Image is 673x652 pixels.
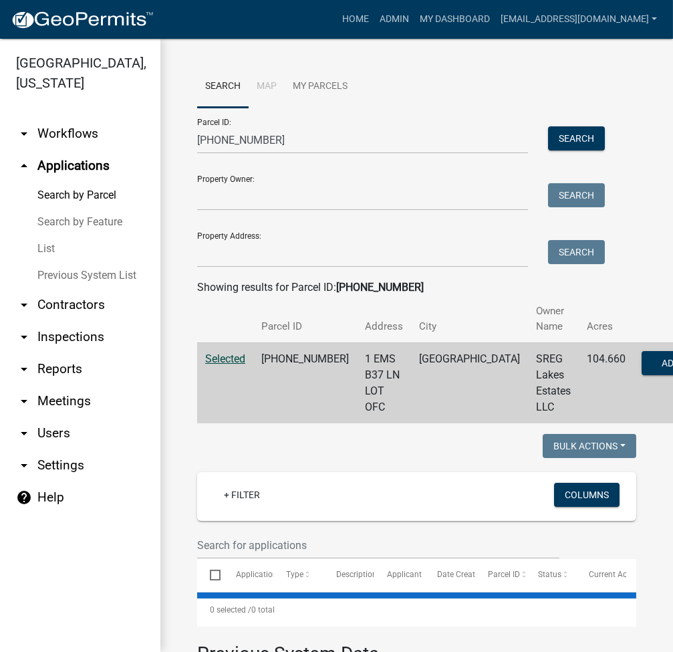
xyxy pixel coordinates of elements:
button: Columns [554,483,620,507]
span: Current Activity [589,570,644,579]
th: Owner Name [528,296,579,342]
th: Address [357,296,411,342]
span: 0 selected / [210,605,251,615]
span: Application Number [236,570,309,579]
datatable-header-cell: Parcel ID [475,559,525,591]
td: [PHONE_NUMBER] [253,342,357,423]
i: arrow_drop_down [16,457,32,473]
td: SREG Lakes Estates LLC [528,342,579,423]
a: My Parcels [285,66,356,108]
i: help [16,490,32,506]
datatable-header-cell: Applicant [374,559,424,591]
a: Home [337,7,374,32]
td: 104.660 [579,342,634,423]
button: Search [548,240,605,264]
span: Status [538,570,561,579]
input: Search for applications [197,532,559,559]
button: Search [548,183,605,207]
th: City [411,296,528,342]
a: Search [197,66,249,108]
i: arrow_drop_down [16,329,32,345]
a: + Filter [213,483,271,507]
span: Date Created [437,570,484,579]
a: [EMAIL_ADDRESS][DOMAIN_NAME] [495,7,662,32]
span: Applicant [387,570,422,579]
i: arrow_drop_down [16,126,32,142]
span: Parcel ID [488,570,520,579]
datatable-header-cell: Application Number [223,559,273,591]
i: arrow_drop_down [16,297,32,313]
div: Showing results for Parcel ID: [197,280,636,296]
datatable-header-cell: Date Created [424,559,475,591]
i: arrow_drop_down [16,393,32,409]
strong: [PHONE_NUMBER] [336,281,424,294]
span: Description [336,570,377,579]
datatable-header-cell: Type [273,559,323,591]
i: arrow_drop_down [16,361,32,377]
th: Acres [579,296,634,342]
button: Bulk Actions [543,434,636,458]
datatable-header-cell: Description [323,559,374,591]
i: arrow_drop_up [16,158,32,174]
th: Parcel ID [253,296,357,342]
div: 0 total [197,593,636,627]
i: arrow_drop_down [16,425,32,441]
button: Search [548,126,605,150]
a: Admin [374,7,414,32]
td: [GEOGRAPHIC_DATA] [411,342,528,423]
a: My Dashboard [414,7,495,32]
datatable-header-cell: Status [525,559,575,591]
span: Type [286,570,303,579]
a: Selected [205,352,245,365]
td: 1 EMS B37 LN LOT OFC [357,342,411,423]
datatable-header-cell: Select [197,559,223,591]
datatable-header-cell: Current Activity [576,559,626,591]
